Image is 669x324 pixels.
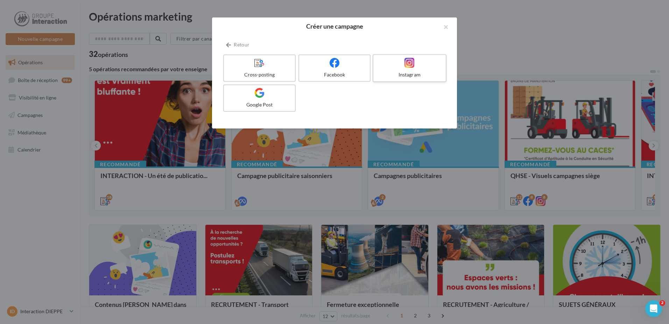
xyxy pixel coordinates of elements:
h2: Créer une campagne [223,23,446,29]
div: Google Post [227,101,292,108]
button: Retour [223,40,252,49]
div: Cross-posting [227,71,292,78]
div: Facebook [302,71,367,78]
div: Instagram [376,71,443,78]
span: 2 [660,300,665,306]
iframe: Intercom live chat [645,300,662,317]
